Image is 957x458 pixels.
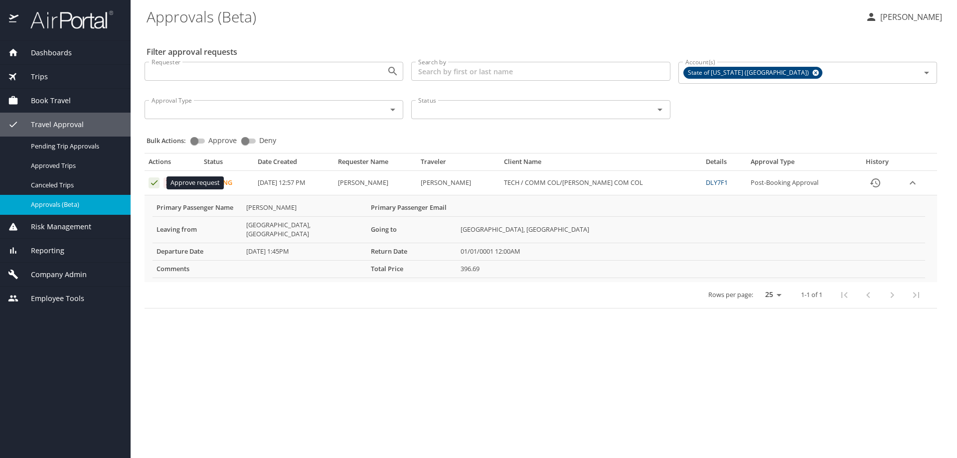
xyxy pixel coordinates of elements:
td: [PERSON_NAME] [334,171,417,195]
th: Requester Name [334,157,417,170]
th: Total Price [367,260,457,278]
button: Open [386,103,400,117]
h2: Filter approval requests [147,44,237,60]
p: 1-1 of 1 [801,292,822,298]
span: Book Travel [18,95,71,106]
span: Reporting [18,245,64,256]
th: Approval Type [747,157,853,170]
img: icon-airportal.png [9,10,19,29]
th: Departure Date [153,243,242,260]
button: Open [653,103,667,117]
th: History [853,157,901,170]
div: State of [US_STATE] ([GEOGRAPHIC_DATA]) [683,67,822,79]
td: 01/01/0001 12:00AM [457,243,925,260]
th: Going to [367,216,457,243]
th: Primary Passenger Name [153,199,242,216]
span: Deny [259,137,276,144]
input: Search by first or last name [411,62,670,81]
th: Date Created [254,157,333,170]
span: Company Admin [18,269,87,280]
span: Approvals (Beta) [31,200,119,209]
span: Canceled Trips [31,180,119,190]
th: Comments [153,260,242,278]
span: Risk Management [18,221,91,232]
button: History [863,171,887,195]
td: [DATE] 1:45PM [242,243,367,260]
p: Bulk Actions: [147,136,194,145]
th: Client Name [500,157,701,170]
button: Deny request [163,177,174,188]
th: Traveler [417,157,500,170]
span: Dashboards [18,47,72,58]
td: [DATE] 12:57 PM [254,171,333,195]
h1: Approvals (Beta) [147,1,857,32]
button: expand row [905,175,920,190]
button: Open [920,66,934,80]
th: Actions [145,157,200,170]
select: rows per page [757,287,785,302]
th: Status [200,157,254,170]
table: Approval table [145,157,937,308]
span: Trips [18,71,48,82]
td: [PERSON_NAME] [242,199,367,216]
button: Open [386,64,400,78]
span: Travel Approval [18,119,84,130]
th: Details [702,157,747,170]
td: Pending [200,171,254,195]
span: Employee Tools [18,293,84,304]
td: 396.69 [457,260,925,278]
td: Post-Booking Approval [747,171,853,195]
p: [PERSON_NAME] [877,11,942,23]
button: [PERSON_NAME] [861,8,946,26]
th: Primary Passenger Email [367,199,457,216]
span: Pending Trip Approvals [31,142,119,151]
th: Leaving from [153,216,242,243]
td: [PERSON_NAME] [417,171,500,195]
th: Return Date [367,243,457,260]
td: TECH / COMM COL/[PERSON_NAME] COM COL [500,171,701,195]
img: airportal-logo.png [19,10,113,29]
span: Approved Trips [31,161,119,170]
td: [GEOGRAPHIC_DATA], [GEOGRAPHIC_DATA] [242,216,367,243]
table: More info for approvals [153,199,925,278]
span: Approve [208,137,237,144]
span: State of [US_STATE] ([GEOGRAPHIC_DATA]) [684,68,815,78]
p: Rows per page: [708,292,753,298]
td: [GEOGRAPHIC_DATA], [GEOGRAPHIC_DATA] [457,216,925,243]
a: DLY7F1 [706,178,728,187]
